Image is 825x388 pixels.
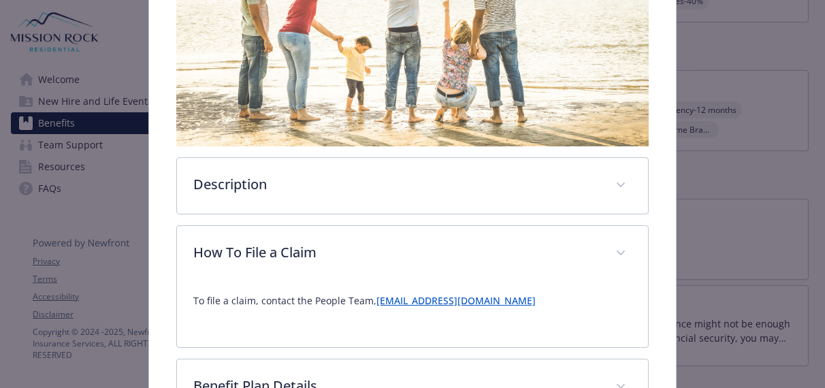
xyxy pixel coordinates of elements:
[193,242,599,263] p: How To File a Claim
[177,158,648,214] div: Description
[193,174,599,195] p: Description
[177,282,648,347] div: How To File a Claim
[376,294,536,307] a: [EMAIL_ADDRESS][DOMAIN_NAME]
[193,293,632,309] p: To file a claim, contact the People Team,
[177,226,648,282] div: How To File a Claim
